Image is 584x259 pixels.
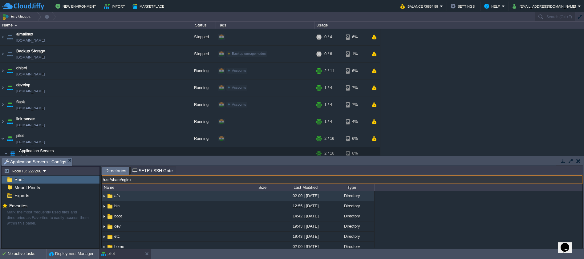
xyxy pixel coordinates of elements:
img: AMDAwAAAACH5BAEAAAAALAAAAAABAAEAAAICRAEAOw== [102,191,107,201]
img: AMDAwAAAACH5BAEAAAAALAAAAAABAAEAAAICRAEAOw== [102,242,107,252]
span: SFTP / SSH Gate [132,167,173,174]
div: Directory [328,232,374,241]
img: AMDAwAAAACH5BAEAAAAALAAAAAABAAEAAAICRAEAOw== [107,193,113,200]
a: Mount Points [13,185,41,190]
a: boot [113,213,123,219]
img: AMDAwAAAACH5BAEAAAAALAAAAAABAAEAAAICRAEAOw== [6,79,14,96]
div: Last Modified [282,184,328,191]
div: Usage [315,22,380,29]
div: 6% [346,63,366,79]
img: AMDAwAAAACH5BAEAAAAALAAAAAABAAEAAAICRAEAOw== [102,201,107,211]
img: AMDAwAAAACH5BAEAAAAALAAAAAABAAEAAAICRAEAOw== [102,212,107,221]
img: AMDAwAAAACH5BAEAAAAALAAAAAABAAEAAAICRAEAOw== [107,203,113,210]
div: Running [185,130,216,147]
div: Directory [328,221,374,231]
a: pilot [16,133,24,139]
img: CloudJiffy [2,2,44,10]
div: Name [102,184,242,191]
div: 02:00 | [DATE] [282,191,328,200]
span: almalinux [16,31,33,37]
div: Mark the most frequently used files and directories as Favorites to easily access them within thi... [2,205,99,230]
div: Type [329,184,374,191]
img: AMDAwAAAACH5BAEAAAAALAAAAAABAAEAAAICRAEAOw== [4,147,8,160]
div: 1% [346,46,366,62]
a: develop [16,82,30,88]
div: 2 / 11 [324,63,334,79]
img: AMDAwAAAACH5BAEAAAAALAAAAAABAAEAAAICRAEAOw== [6,130,14,147]
button: Marketplace [132,2,166,10]
div: 14:42 | [DATE] [282,211,328,221]
div: 1 / 4 [324,79,332,96]
div: 1 / 4 [324,96,332,113]
div: 2 / 16 [324,147,334,160]
a: Application ServersAlmalinux [18,148,55,153]
div: 7% [346,96,366,113]
div: 4% [346,113,366,130]
a: bin [113,203,120,208]
a: Backup Storage [16,48,45,54]
a: chisel [16,65,27,71]
div: 7% [346,79,366,96]
img: AMDAwAAAACH5BAEAAAAALAAAAAABAAEAAAICRAEAOw== [6,29,14,45]
div: Directory [328,211,374,221]
div: Stopped [185,29,216,45]
div: 2 / 16 [324,130,334,147]
button: Settings [451,2,477,10]
button: Help [484,2,502,10]
span: link-server [16,116,35,122]
img: AMDAwAAAACH5BAEAAAAALAAAAAABAAEAAAICRAEAOw== [14,25,17,26]
div: Directory [328,201,374,211]
img: AMDAwAAAACH5BAEAAAAALAAAAAABAAEAAAICRAEAOw== [107,244,113,250]
span: Directories [105,167,126,175]
div: 19:43 | [DATE] [282,221,328,231]
div: 6% [346,29,366,45]
a: [DOMAIN_NAME] [16,37,45,43]
img: AMDAwAAAACH5BAEAAAAALAAAAAABAAEAAAICRAEAOw== [0,29,5,45]
img: AMDAwAAAACH5BAEAAAAALAAAAAABAAEAAAICRAEAOw== [0,96,5,113]
div: 6% [346,147,366,160]
div: 1 / 4 [324,113,332,130]
div: 12:55 | [DATE] [282,201,328,211]
div: Status [185,22,216,29]
button: Import [104,2,127,10]
a: Root [13,177,25,182]
img: AMDAwAAAACH5BAEAAAAALAAAAAABAAEAAAICRAEAOw== [6,96,14,113]
div: Name [1,22,185,29]
img: AMDAwAAAACH5BAEAAAAALAAAAAABAAEAAAICRAEAOw== [0,46,5,62]
input: Click to enter the path [102,175,582,184]
button: pilot [101,251,115,257]
a: dev [113,224,122,229]
a: flask [16,99,25,105]
span: Application Servers [18,148,55,153]
div: 0 / 6 [324,46,332,62]
button: Env Groups [2,12,33,21]
div: 19:43 | [DATE] [282,232,328,241]
div: Stopped [185,46,216,62]
a: home [113,244,125,249]
button: Deployment Manager [49,251,93,257]
iframe: chat widget [558,234,578,253]
span: Accounts [232,86,246,89]
div: Directory [328,242,374,251]
img: AMDAwAAAACH5BAEAAAAALAAAAAABAAEAAAICRAEAOw== [107,233,113,240]
span: Almalinux [19,155,33,158]
div: Running [185,63,216,79]
img: AMDAwAAAACH5BAEAAAAALAAAAAABAAEAAAICRAEAOw== [0,63,5,79]
span: [DOMAIN_NAME] [16,54,45,60]
img: AMDAwAAAACH5BAEAAAAALAAAAAABAAEAAAICRAEAOw== [0,130,5,147]
span: Exports [13,193,30,198]
span: Backup storage nodes [232,52,266,55]
div: Running [185,96,216,113]
img: AMDAwAAAACH5BAEAAAAALAAAAAABAAEAAAICRAEAOw== [6,63,14,79]
a: afs [113,193,121,198]
button: New Environment [55,2,98,10]
button: Node ID: 227208 [4,168,43,174]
